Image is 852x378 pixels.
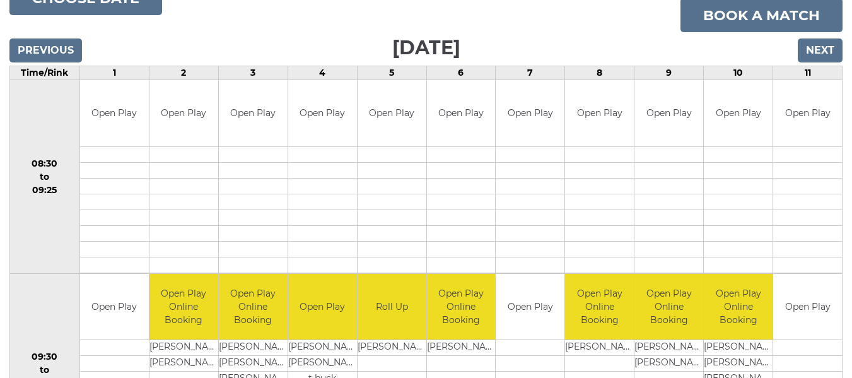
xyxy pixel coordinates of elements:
td: [PERSON_NAME] [149,356,218,372]
td: Open Play Online Booking [704,274,773,340]
td: Open Play Online Booking [427,274,496,340]
td: Open Play [80,274,149,340]
td: 3 [218,66,288,80]
td: [PERSON_NAME] [149,340,218,356]
td: [PERSON_NAME] [634,356,703,372]
td: Open Play [149,80,218,146]
td: 5 [357,66,426,80]
td: [PERSON_NAME] [704,356,773,372]
td: Open Play [496,80,564,146]
td: Open Play [427,80,496,146]
td: Roll Up [358,274,426,340]
td: Open Play [496,274,564,340]
td: Open Play [773,274,842,340]
td: Open Play [219,80,288,146]
td: Open Play [288,80,357,146]
td: Open Play Online Booking [149,274,218,340]
td: Open Play [565,80,634,146]
td: Open Play Online Booking [634,274,703,340]
td: 10 [704,66,773,80]
td: Open Play [80,80,149,146]
td: 11 [773,66,843,80]
input: Next [798,38,843,62]
td: Open Play [773,80,842,146]
td: [PERSON_NAME] [219,356,288,372]
td: 6 [426,66,496,80]
td: Time/Rink [10,66,80,80]
td: [PERSON_NAME] [634,340,703,356]
td: [PERSON_NAME] [288,340,357,356]
td: 1 [79,66,149,80]
input: Previous [9,38,82,62]
td: Open Play [288,274,357,340]
td: [PERSON_NAME] [427,340,496,356]
td: [PERSON_NAME] [565,340,634,356]
td: Open Play Online Booking [565,274,634,340]
td: [PERSON_NAME] [358,340,426,356]
td: 2 [149,66,218,80]
td: [PERSON_NAME] [704,340,773,356]
td: Open Play Online Booking [219,274,288,340]
td: 08:30 to 09:25 [10,80,80,274]
td: [PERSON_NAME] [219,340,288,356]
td: 8 [565,66,634,80]
td: 9 [634,66,704,80]
td: Open Play [634,80,703,146]
td: Open Play [358,80,426,146]
td: [PERSON_NAME] [288,356,357,372]
td: 7 [496,66,565,80]
td: 4 [288,66,357,80]
td: Open Play [704,80,773,146]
